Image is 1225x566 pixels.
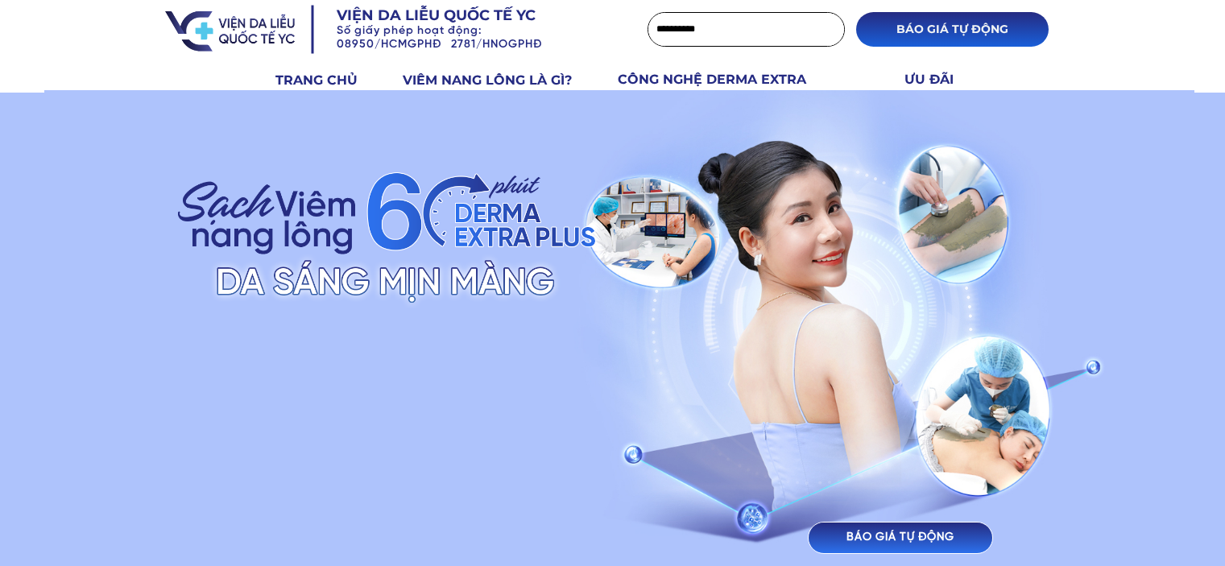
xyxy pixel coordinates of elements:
p: BÁO GIÁ TỰ ĐỘNG [809,523,992,553]
h3: Số giấy phép hoạt động: 08950/HCMGPHĐ 2781/HNOGPHĐ [337,25,609,52]
h3: CÔNG NGHỆ DERMA EXTRA PLUS [618,69,844,110]
h3: Viện da liễu quốc tế YC [337,6,585,26]
h3: VIÊM NANG LÔNG LÀ GÌ? [403,70,599,91]
h3: TRANG CHỦ [275,70,384,91]
p: BÁO GIÁ TỰ ĐỘNG [856,12,1049,47]
h3: ƯU ĐÃI [904,69,972,90]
